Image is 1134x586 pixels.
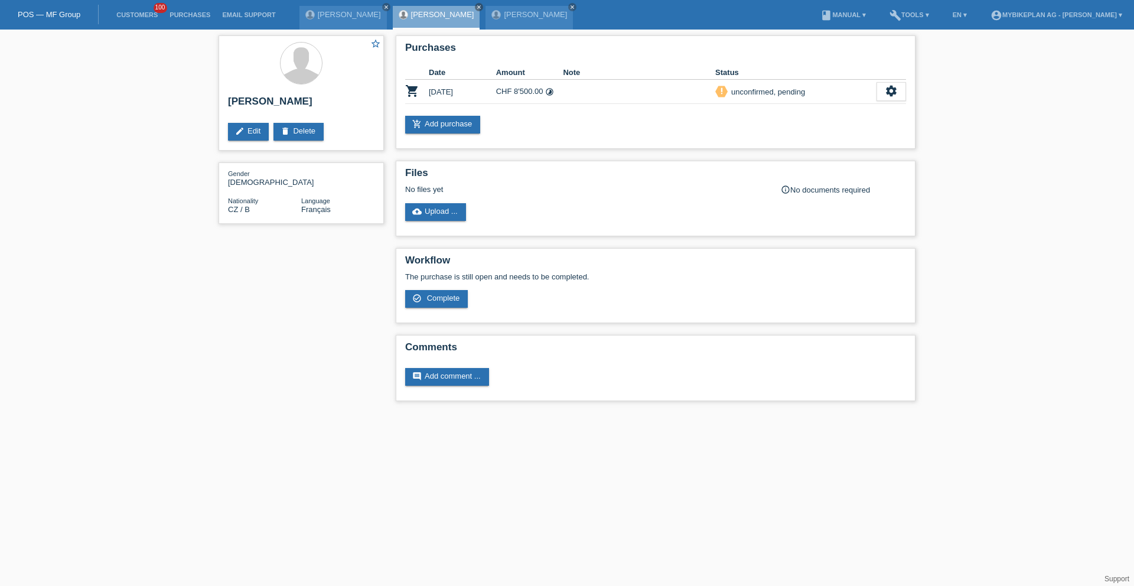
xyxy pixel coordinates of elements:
span: Complete [427,294,460,302]
span: Language [301,197,330,204]
th: Note [563,66,715,80]
a: [PERSON_NAME] [411,10,474,19]
i: settings [885,84,898,97]
span: 100 [154,3,168,13]
p: The purchase is still open and needs to be completed. [405,272,906,281]
div: unconfirmed, pending [728,86,805,98]
a: account_circleMybikeplan AG - [PERSON_NAME] ▾ [985,11,1128,18]
div: No files yet [405,185,766,194]
td: [DATE] [429,80,496,104]
a: commentAdd comment ... [405,368,489,386]
i: build [889,9,901,21]
a: editEdit [228,123,269,141]
div: No documents required [781,185,906,194]
a: Purchases [164,11,216,18]
i: close [476,4,482,10]
i: 48 instalments [545,87,554,96]
span: Gender [228,170,250,177]
i: close [383,4,389,10]
i: POSP00026356 [405,84,419,98]
i: info_outline [781,185,790,194]
i: cloud_upload [412,207,422,216]
a: star_border [370,38,381,51]
span: Français [301,205,331,214]
a: Email Support [216,11,281,18]
i: comment [412,372,422,381]
h2: Files [405,167,906,185]
a: cloud_uploadUpload ... [405,203,466,221]
a: bookManual ▾ [814,11,872,18]
i: star_border [370,38,381,49]
i: book [820,9,832,21]
th: Date [429,66,496,80]
h2: [PERSON_NAME] [228,96,374,113]
a: [PERSON_NAME] [504,10,567,19]
i: add_shopping_cart [412,119,422,129]
th: Amount [496,66,563,80]
th: Status [715,66,876,80]
a: Support [1104,575,1129,583]
i: delete [281,126,290,136]
span: Czech Republic / B / 13.10.1977 [228,205,250,214]
a: check_circle_outline Complete [405,290,468,308]
a: [PERSON_NAME] [318,10,381,19]
a: close [568,3,576,11]
a: deleteDelete [273,123,324,141]
i: account_circle [990,9,1002,21]
a: add_shopping_cartAdd purchase [405,116,480,134]
a: Customers [110,11,164,18]
a: close [382,3,390,11]
h2: Comments [405,341,906,359]
div: [DEMOGRAPHIC_DATA] [228,169,301,187]
a: EN ▾ [947,11,973,18]
a: buildTools ▾ [884,11,935,18]
h2: Purchases [405,42,906,60]
i: edit [235,126,245,136]
span: Nationality [228,197,258,204]
i: close [569,4,575,10]
a: close [475,3,483,11]
i: check_circle_outline [412,294,422,303]
a: POS — MF Group [18,10,80,19]
i: priority_high [718,87,726,95]
td: CHF 8'500.00 [496,80,563,104]
h2: Workflow [405,255,906,272]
